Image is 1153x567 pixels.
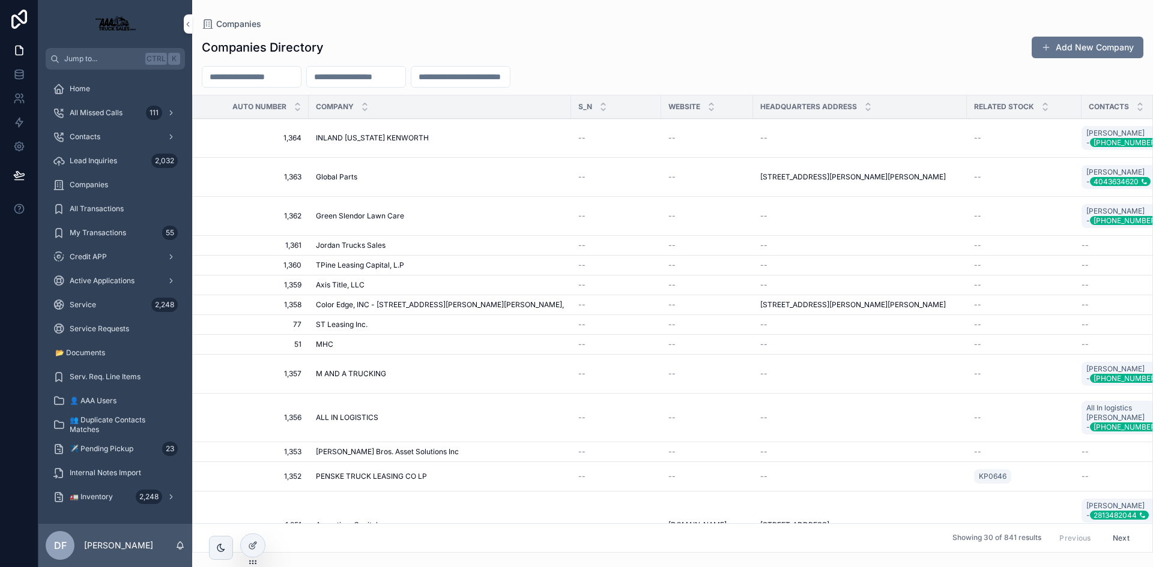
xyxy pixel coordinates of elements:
span: -- [578,447,586,457]
a: -- [974,340,1074,349]
a: 1,364 [207,133,301,143]
span: -- [668,472,676,481]
span: INLAND [US_STATE] KENWORTH [316,133,429,143]
span: -- [578,133,586,143]
a: -- [578,413,654,422]
a: -- [578,172,654,182]
span: 1,361 [207,241,301,250]
a: -- [974,320,1074,329]
div: scrollable content [38,70,192,523]
span: 👤 AAA Users [70,396,117,406]
div: 2,032 [151,154,178,168]
a: ✈️ Pending Pickup23 [46,438,185,460]
a: -- [760,447,960,457]
a: ALL IN LOGISTICS [316,413,564,422]
a: ST Leasing Inc. [316,320,564,329]
a: All Transactions [46,198,185,220]
a: -- [668,172,746,182]
a: Axis Title, LLC [316,280,564,290]
a: TPine Leasing Capital, L.P [316,260,564,270]
a: -- [974,520,1074,530]
a: Global Parts [316,172,564,182]
a: -- [668,260,746,270]
a: -- [578,447,654,457]
span: -- [760,260,767,270]
a: [STREET_ADDRESS][PERSON_NAME][PERSON_NAME] [760,300,960,310]
a: -- [668,369,746,379]
a: 1,356 [207,413,301,422]
span: -- [668,447,676,457]
span: ✈️ Pending Pickup [70,444,133,454]
a: -- [668,280,746,290]
a: -- [760,133,960,143]
span: -- [1082,472,1089,481]
span: -- [668,260,676,270]
a: [STREET_ADDRESS][PERSON_NAME][PERSON_NAME] [760,172,960,182]
a: 1,358 [207,300,301,310]
span: Contacts [70,132,100,142]
span: 1,362 [207,211,301,221]
span: -- [578,300,586,310]
a: -- [578,340,654,349]
div: 2813482044 [1090,511,1149,520]
a: 1,359 [207,280,301,290]
span: -- [760,472,767,481]
span: DF [54,538,67,553]
a: -- [578,260,654,270]
span: Serv. Req. Line Items [70,372,141,382]
a: 📂 Documents [46,342,185,364]
span: -- [760,280,767,290]
a: -- [974,369,1074,379]
span: -- [974,211,981,221]
a: -- [760,369,960,379]
button: Add New Company [1032,37,1143,58]
a: Green Slendor Lawn Care [316,211,564,221]
span: -- [1082,320,1089,329]
p: [PERSON_NAME] [84,539,153,551]
span: -- [760,211,767,221]
span: MHC [316,340,333,349]
span: Website [668,102,700,112]
span: -- [760,413,767,422]
span: -- [974,241,981,250]
a: -- [668,413,746,422]
a: 77 [207,320,301,329]
span: -- [668,133,676,143]
span: Company [316,102,354,112]
span: [STREET_ADDRESS] [760,520,829,530]
span: -- [760,320,767,329]
a: -- [668,300,746,310]
span: -- [578,340,586,349]
a: KP0646 [974,467,1074,486]
a: MHC [316,340,564,349]
a: -- [760,280,960,290]
a: Companies [46,174,185,196]
a: Lead Inquiries2,032 [46,150,185,172]
a: INLAND [US_STATE] KENWORTH [316,133,564,143]
span: -- [974,413,981,422]
a: 1,363 [207,172,301,182]
a: 1,351 [207,520,301,530]
a: -- [578,280,654,290]
a: -- [974,172,1074,182]
span: -- [760,340,767,349]
span: 🚛 Inventory [70,492,113,502]
span: [PERSON_NAME] Bros. Asset Solutions Inc [316,447,459,457]
div: 111 [146,106,162,120]
a: My Transactions55 [46,222,185,244]
a: -- [668,211,746,221]
span: -- [1082,300,1089,310]
a: -- [578,520,654,530]
div: 2,248 [151,298,178,312]
a: 1,360 [207,260,301,270]
h1: Companies Directory [202,39,324,56]
a: -- [974,447,1074,457]
span: -- [974,133,981,143]
span: -- [1082,340,1089,349]
a: 🚛 Inventory2,248 [46,486,185,508]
